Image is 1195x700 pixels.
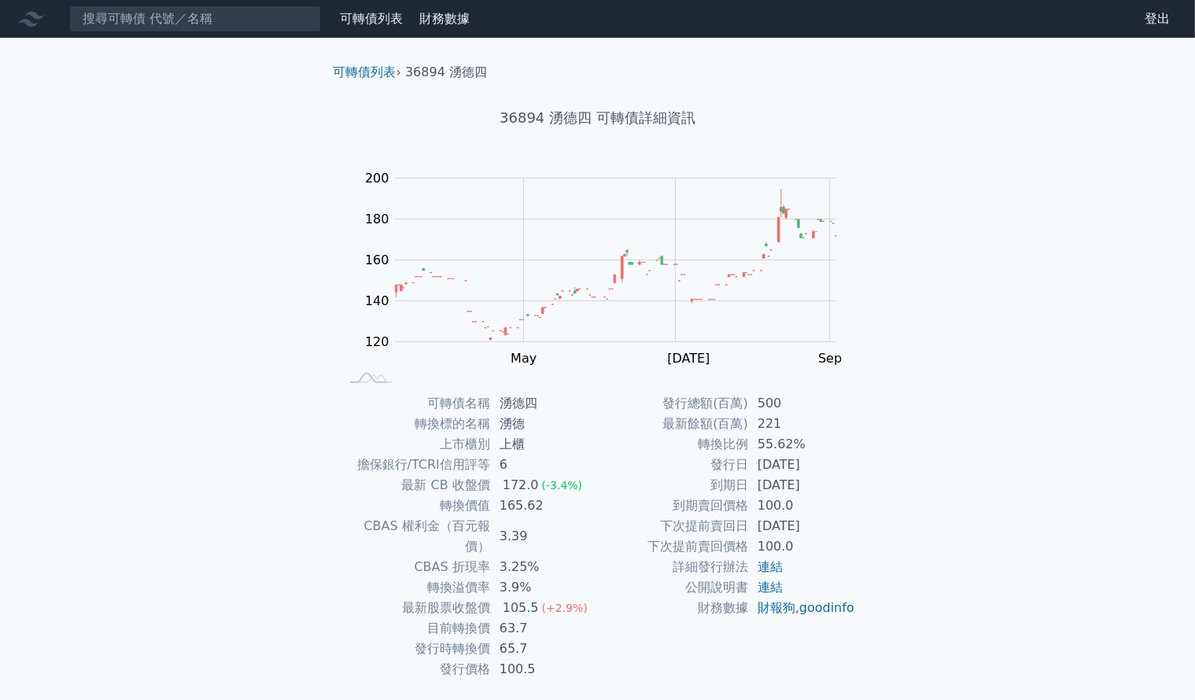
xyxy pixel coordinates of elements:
h1: 36894 湧德四 可轉債詳細資訊 [321,107,875,129]
td: 轉換標的名稱 [340,414,490,434]
td: 湧德 [490,414,598,434]
td: CBAS 權利金（百元報價） [340,516,490,557]
td: 財務數據 [598,598,748,618]
td: 3.9% [490,577,598,598]
div: 105.5 [500,598,542,618]
a: 連結 [758,559,783,574]
tspan: 200 [365,171,389,186]
tspan: Sep [818,351,842,366]
td: 100.5 [490,659,598,680]
td: 6 [490,455,598,475]
td: 目前轉換價 [340,618,490,639]
tspan: 140 [365,293,389,308]
td: 轉換價值 [340,496,490,516]
td: 發行日 [598,455,748,475]
td: 100.0 [748,536,856,557]
td: 到期賣回價格 [598,496,748,516]
a: 可轉債列表 [340,11,403,26]
tspan: [DATE] [667,351,710,366]
li: 36894 湧德四 [405,63,487,82]
td: 到期日 [598,475,748,496]
td: 3.39 [490,516,598,557]
td: 65.7 [490,639,598,659]
div: 172.0 [500,475,542,496]
td: 最新 CB 收盤價 [340,475,490,496]
td: 發行總額(百萬) [598,393,748,414]
td: 165.62 [490,496,598,516]
td: 下次提前賣回日 [598,516,748,536]
span: (-3.4%) [542,479,583,492]
td: 上市櫃別 [340,434,490,455]
td: 公開說明書 [598,577,748,598]
td: [DATE] [748,455,856,475]
li: › [334,63,401,82]
a: goodinfo [799,600,854,615]
td: 55.62% [748,434,856,455]
tspan: 180 [365,212,389,227]
tspan: May [511,351,537,366]
a: 可轉債列表 [334,64,396,79]
td: [DATE] [748,516,856,536]
td: 湧德四 [490,393,598,414]
td: [DATE] [748,475,856,496]
td: 100.0 [748,496,856,516]
td: 最新餘額(百萬) [598,414,748,434]
input: 搜尋可轉債 代號／名稱 [69,6,321,32]
tspan: 160 [365,252,389,267]
td: 詳細發行辦法 [598,557,748,577]
td: 擔保銀行/TCRI信用評等 [340,455,490,475]
td: CBAS 折現率 [340,557,490,577]
a: 登出 [1132,6,1182,31]
tspan: 120 [365,334,389,349]
a: 財報狗 [758,600,795,615]
td: 轉換溢價率 [340,577,490,598]
g: Chart [357,171,861,366]
td: 最新股票收盤價 [340,598,490,618]
td: 下次提前賣回價格 [598,536,748,557]
td: 發行時轉換價 [340,639,490,659]
a: 財務數據 [419,11,470,26]
span: (+2.9%) [542,602,588,614]
a: 連結 [758,580,783,595]
td: 上櫃 [490,434,598,455]
td: , [748,598,856,618]
td: 可轉債名稱 [340,393,490,414]
td: 發行價格 [340,659,490,680]
td: 500 [748,393,856,414]
td: 3.25% [490,557,598,577]
td: 轉換比例 [598,434,748,455]
td: 63.7 [490,618,598,639]
td: 221 [748,414,856,434]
